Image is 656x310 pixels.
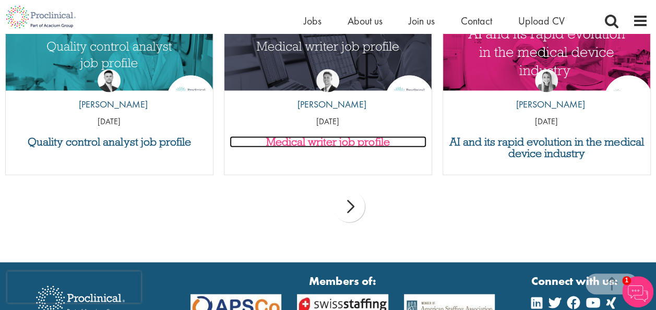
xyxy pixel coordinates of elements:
[290,69,366,116] a: George Watson [PERSON_NAME]
[304,14,321,28] a: Jobs
[409,14,435,28] a: Join us
[622,276,653,307] img: Chatbot
[518,14,565,28] a: Upload CV
[6,116,213,128] p: [DATE]
[71,69,148,116] a: Joshua Godden [PERSON_NAME]
[230,136,426,148] a: Medical writer job profile
[531,273,620,289] strong: Connect with us:
[461,14,492,28] a: Contact
[290,98,366,111] p: [PERSON_NAME]
[190,273,495,289] strong: Members of:
[448,136,645,159] a: AI and its rapid evolution in the medical device industry
[98,69,121,92] img: Joshua Godden
[508,98,585,111] p: [PERSON_NAME]
[535,69,558,92] img: Hannah Burke
[443,116,650,128] p: [DATE]
[11,136,208,148] a: Quality control analyst job profile
[224,116,432,128] p: [DATE]
[333,191,365,222] div: next
[508,69,585,116] a: Hannah Burke [PERSON_NAME]
[7,271,141,303] iframe: reCAPTCHA
[71,98,148,111] p: [PERSON_NAME]
[622,276,631,285] span: 1
[316,69,339,92] img: George Watson
[348,14,383,28] a: About us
